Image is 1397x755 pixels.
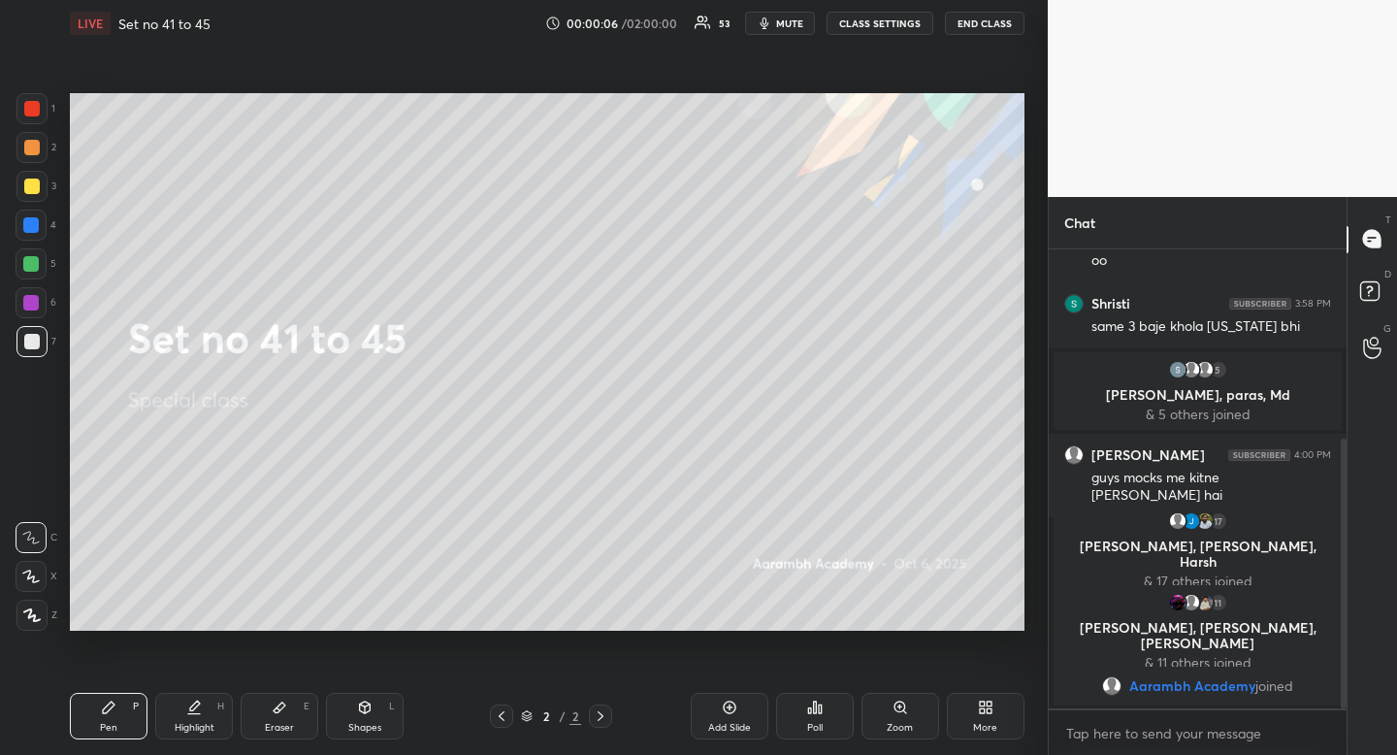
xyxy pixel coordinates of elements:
p: [PERSON_NAME], paras, Md [1065,387,1330,403]
img: default.png [1195,360,1215,379]
img: 4P8fHbbgJtejmAAAAAElFTkSuQmCC [1228,449,1290,461]
img: default.png [1182,360,1201,379]
img: thumbnail.jpg [1195,593,1215,612]
span: mute [776,16,803,30]
img: thumbnail.jpg [1182,511,1201,531]
div: 2 [569,707,581,725]
h6: Shristi [1091,295,1130,312]
span: Aarambh Academy [1129,678,1255,694]
div: 7 [16,326,56,357]
div: 4:00 PM [1294,449,1331,461]
div: oo [1091,251,1331,271]
div: L [389,702,395,711]
div: 53 [719,18,730,28]
p: G [1383,321,1391,336]
div: 17 [1209,511,1228,531]
img: thumbnail.jpg [1195,511,1215,531]
img: default.png [1102,676,1121,696]
button: mute [745,12,815,35]
p: [PERSON_NAME], [PERSON_NAME], [PERSON_NAME] [1065,620,1330,651]
img: 4P8fHbbgJtejmAAAAAElFTkSuQmCC [1229,298,1291,310]
div: 5 [1209,360,1228,379]
div: same 3 baje khola [US_STATE] bhi [1091,317,1331,337]
div: Pen [100,723,117,733]
div: 3 [16,171,56,202]
div: Eraser [265,723,294,733]
div: H [217,702,224,711]
div: grid [1049,249,1347,709]
h4: Set no 41 to 45 [118,15,211,33]
div: 6 [16,287,56,318]
div: More [973,723,997,733]
div: LIVE [70,12,111,35]
img: thumbnail.jpg [1168,593,1187,612]
p: & 17 others joined [1065,574,1330,589]
span: joined [1255,678,1293,694]
div: 2 [16,132,56,163]
div: 2 [536,710,556,722]
p: D [1384,267,1391,281]
div: Poll [807,723,823,733]
p: T [1385,213,1391,227]
div: 11 [1209,593,1228,612]
div: C [16,522,57,553]
p: Chat [1049,197,1111,248]
div: 3:58 PM [1295,298,1331,310]
p: [PERSON_NAME], [PERSON_NAME], Harsh [1065,539,1330,570]
div: Add Slide [708,723,751,733]
button: END CLASS [945,12,1024,35]
img: default.png [1182,593,1201,612]
div: X [16,561,57,592]
div: Highlight [175,723,214,733]
div: Shapes [348,723,381,733]
div: Z [16,600,57,631]
div: E [304,702,309,711]
div: P [133,702,139,711]
div: 5 [16,248,56,279]
div: / [560,710,566,722]
div: 1 [16,93,55,124]
div: Zoom [887,723,913,733]
div: guys mocks me kitne [PERSON_NAME] hai [1091,469,1331,506]
img: default.png [1065,446,1083,464]
h6: [PERSON_NAME] [1091,446,1205,464]
button: CLASS SETTINGS [827,12,933,35]
p: & 11 others joined [1065,655,1330,671]
img: default.png [1168,511,1187,531]
img: thumbnail.jpg [1065,295,1083,312]
p: & 5 others joined [1065,407,1330,422]
div: 4 [16,210,56,241]
img: thumbnail.jpg [1168,360,1187,379]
